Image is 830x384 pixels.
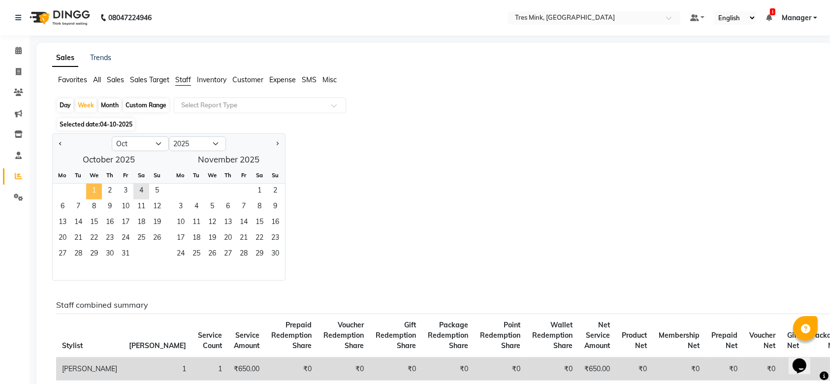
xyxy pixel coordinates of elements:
span: 1 [86,184,102,199]
td: ₹650.00 [228,357,265,381]
div: Thursday, October 30, 2025 [102,247,118,262]
div: Friday, November 28, 2025 [236,247,252,262]
div: Tuesday, November 4, 2025 [189,199,204,215]
div: Wednesday, October 8, 2025 [86,199,102,215]
span: 9 [267,199,283,215]
span: 24 [118,231,133,247]
div: Friday, November 21, 2025 [236,231,252,247]
span: 7 [70,199,86,215]
div: Sunday, November 23, 2025 [267,231,283,247]
span: Prepaid Net [711,331,737,350]
div: Wednesday, November 26, 2025 [204,247,220,262]
span: 21 [70,231,86,247]
div: Thursday, October 23, 2025 [102,231,118,247]
div: Friday, October 3, 2025 [118,184,133,199]
span: Wallet Redemption Share [532,320,573,350]
span: 27 [55,247,70,262]
span: 23 [102,231,118,247]
span: 14 [70,215,86,231]
span: 10 [173,215,189,231]
div: Th [220,167,236,183]
div: Monday, November 24, 2025 [173,247,189,262]
td: ₹0 [474,357,526,381]
div: Custom Range [123,98,169,112]
span: Inventory [197,75,226,84]
div: Thursday, October 16, 2025 [102,215,118,231]
span: 6 [220,199,236,215]
div: Saturday, October 4, 2025 [133,184,149,199]
div: Monday, October 20, 2025 [55,231,70,247]
div: Mo [55,167,70,183]
div: Saturday, November 8, 2025 [252,199,267,215]
img: logo [25,4,93,32]
span: 12 [149,199,165,215]
span: Gift Net [787,331,799,350]
div: Th [102,167,118,183]
span: 30 [102,247,118,262]
div: Friday, October 10, 2025 [118,199,133,215]
span: Sales [107,75,124,84]
span: All [93,75,101,84]
td: [PERSON_NAME] [56,357,123,381]
div: Tuesday, November 18, 2025 [189,231,204,247]
div: Mo [173,167,189,183]
div: Tu [189,167,204,183]
td: 1 [123,357,192,381]
span: 25 [189,247,204,262]
div: Saturday, October 18, 2025 [133,215,149,231]
span: 29 [86,247,102,262]
div: Friday, November 7, 2025 [236,199,252,215]
div: Thursday, October 9, 2025 [102,199,118,215]
span: Staff [175,75,191,84]
div: Sunday, October 12, 2025 [149,199,165,215]
td: ₹0 [653,357,705,381]
span: Point Redemption Share [480,320,520,350]
div: Sunday, October 26, 2025 [149,231,165,247]
span: 21 [236,231,252,247]
td: 1 [192,357,228,381]
span: 30 [267,247,283,262]
span: Manager [782,13,811,23]
div: Su [267,167,283,183]
span: SMS [302,75,317,84]
span: 27 [220,247,236,262]
div: Tuesday, October 21, 2025 [70,231,86,247]
div: Friday, October 17, 2025 [118,215,133,231]
div: Saturday, October 25, 2025 [133,231,149,247]
span: Favorites [58,75,87,84]
div: Tuesday, November 25, 2025 [189,247,204,262]
div: Wednesday, October 1, 2025 [86,184,102,199]
div: Wednesday, October 29, 2025 [86,247,102,262]
div: Sa [133,167,149,183]
div: We [86,167,102,183]
div: Day [57,98,73,112]
div: Wednesday, November 12, 2025 [204,215,220,231]
div: Saturday, November 29, 2025 [252,247,267,262]
span: 2 [267,184,283,199]
span: 17 [173,231,189,247]
span: Selected date: [57,118,135,130]
span: [PERSON_NAME] [129,341,186,350]
span: 23 [267,231,283,247]
span: 9 [102,199,118,215]
span: 13 [220,215,236,231]
span: Stylist [62,341,83,350]
div: Sunday, November 9, 2025 [267,199,283,215]
span: 28 [70,247,86,262]
select: Select year [169,136,226,151]
td: ₹0 [743,357,781,381]
span: 7 [236,199,252,215]
div: Friday, October 31, 2025 [118,247,133,262]
span: 4 [189,199,204,215]
span: Sales Target [130,75,169,84]
span: 15 [252,215,267,231]
button: Next month [273,136,281,152]
div: Thursday, November 13, 2025 [220,215,236,231]
span: Expense [269,75,296,84]
span: Membership Net [659,331,700,350]
h6: Staff combined summary [56,300,809,310]
div: Saturday, November 15, 2025 [252,215,267,231]
b: 08047224946 [108,4,152,32]
span: 04-10-2025 [100,121,132,128]
td: ₹0 [705,357,743,381]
